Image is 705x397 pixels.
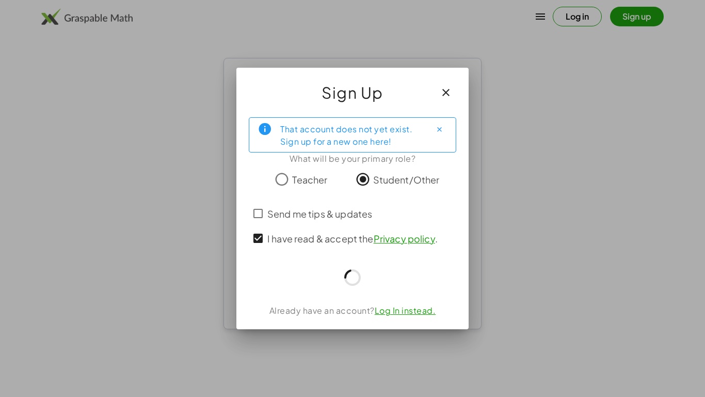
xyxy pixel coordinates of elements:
[280,122,423,148] div: That account does not yet exist. Sign up for a new one here!
[375,305,436,316] a: Log In instead.
[249,304,456,317] div: Already have an account?
[373,173,440,187] span: Student/Other
[292,173,327,187] span: Teacher
[374,233,435,245] a: Privacy policy
[322,80,383,105] span: Sign Up
[267,232,438,246] span: I have read & accept the .
[249,152,456,165] div: What will be your primary role?
[431,121,447,138] button: Close
[267,207,372,221] span: Send me tips & updates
